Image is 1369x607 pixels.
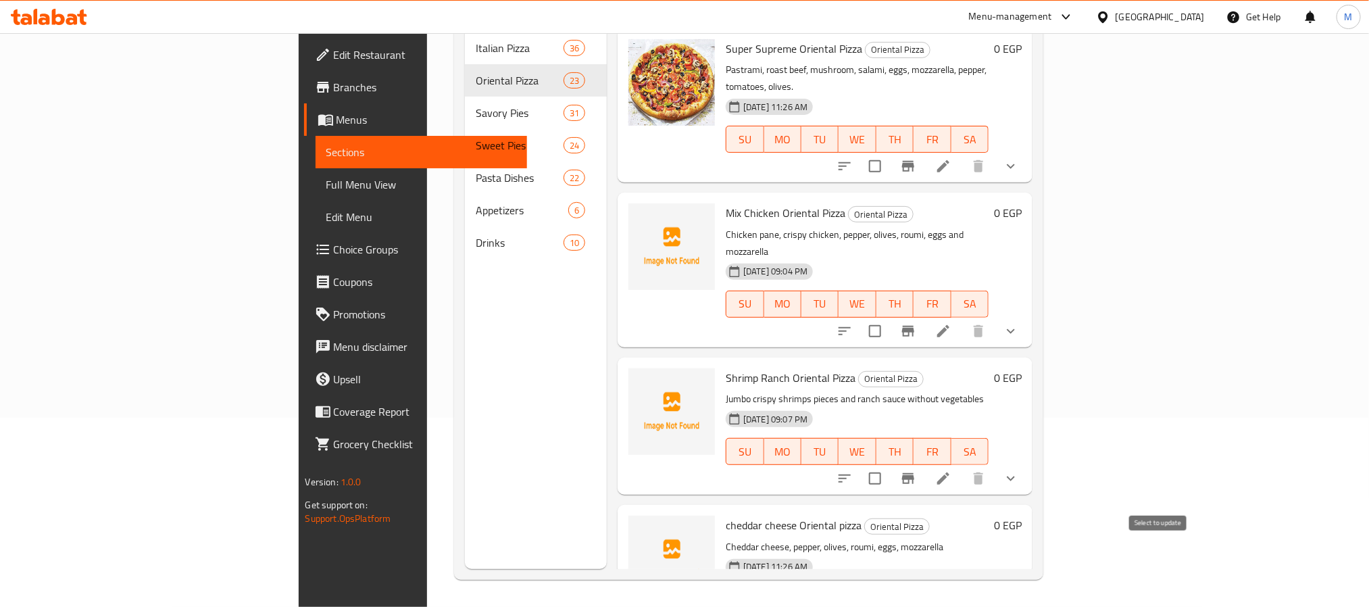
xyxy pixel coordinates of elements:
button: Branch-specific-item [892,315,924,347]
p: Cheddar cheese, pepper, olives, roumi, eggs, mozzarella [726,539,989,556]
span: TU [807,442,833,462]
button: TU [801,126,839,153]
div: items [564,170,585,186]
button: SU [726,438,764,465]
div: Savory Pies31 [465,97,607,129]
span: SU [732,442,758,462]
div: Drinks10 [465,226,607,259]
a: Sections [316,136,527,168]
img: Super Supreme Oriental Pizza [628,39,715,126]
h6: 0 EGP [994,368,1022,387]
span: FR [919,442,945,462]
button: TH [876,291,914,318]
a: Branches [304,71,527,103]
span: 24 [564,139,584,152]
button: WE [839,291,876,318]
span: Menus [337,112,516,128]
span: Edit Menu [326,209,516,225]
div: items [564,235,585,251]
button: MO [764,438,801,465]
button: FR [914,126,951,153]
svg: Show Choices [1003,470,1019,487]
span: SA [957,130,983,149]
span: Select to update [861,317,889,345]
button: FR [914,291,951,318]
span: Branches [334,79,516,95]
button: SA [951,291,989,318]
span: Mix Chicken Oriental Pizza [726,203,845,223]
a: Choice Groups [304,233,527,266]
span: Version: [305,473,339,491]
span: TH [882,294,908,314]
span: Oriental Pizza [476,72,564,89]
button: TH [876,126,914,153]
span: cheddar cheese Oriental pizza [726,515,862,535]
span: [DATE] 11:26 AM [738,560,813,573]
span: [DATE] 11:26 AM [738,101,813,114]
nav: Menu sections [465,26,607,264]
button: WE [839,438,876,465]
span: Drinks [476,235,564,251]
span: Select to update [861,464,889,493]
div: Italian Pizza36 [465,32,607,64]
div: Oriental Pizza [848,206,914,222]
h6: 0 EGP [994,203,1022,222]
span: Super Supreme Oriental Pizza [726,39,862,59]
span: SU [732,294,758,314]
span: TH [882,442,908,462]
span: Pasta Dishes [476,170,564,186]
span: Sweet Pies [476,137,564,153]
button: delete [962,315,995,347]
span: 36 [564,42,584,55]
a: Full Menu View [316,168,527,201]
div: Oriental Pizza [865,42,930,58]
span: 10 [564,237,584,249]
div: Oriental Pizza [858,371,924,387]
span: [DATE] 09:07 PM [738,413,813,426]
span: Edit Restaurant [334,47,516,63]
span: FR [919,294,945,314]
button: TU [801,438,839,465]
span: Oriental Pizza [849,207,913,222]
div: Appetizers [476,202,568,218]
span: Oriental Pizza [859,371,923,387]
span: Italian Pizza [476,40,564,56]
div: Menu-management [969,9,1052,25]
button: SA [951,438,989,465]
a: Edit menu item [935,323,951,339]
div: items [564,72,585,89]
button: SU [726,126,764,153]
span: TU [807,130,833,149]
span: Coverage Report [334,404,516,420]
svg: Show Choices [1003,158,1019,174]
div: Pasta Dishes22 [465,162,607,194]
div: items [564,137,585,153]
span: Promotions [334,306,516,322]
button: Branch-specific-item [892,150,924,183]
button: show more [995,315,1027,347]
span: M [1345,9,1353,24]
a: Coverage Report [304,395,527,428]
a: Edit Restaurant [304,39,527,71]
a: Edit Menu [316,201,527,233]
div: Appetizers6 [465,194,607,226]
span: WE [844,294,870,314]
button: TU [801,291,839,318]
button: sort-choices [828,462,861,495]
a: Menus [304,103,527,136]
span: Grocery Checklist [334,436,516,452]
span: 31 [564,107,584,120]
span: FR [919,130,945,149]
button: SA [951,126,989,153]
div: items [568,202,585,218]
img: Shrimp Ranch Oriental Pizza [628,368,715,455]
button: sort-choices [828,315,861,347]
button: Branch-specific-item [892,462,924,495]
button: TH [876,438,914,465]
a: Support.OpsPlatform [305,510,391,527]
a: Edit menu item [935,470,951,487]
span: Coupons [334,274,516,290]
span: 6 [569,204,584,217]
